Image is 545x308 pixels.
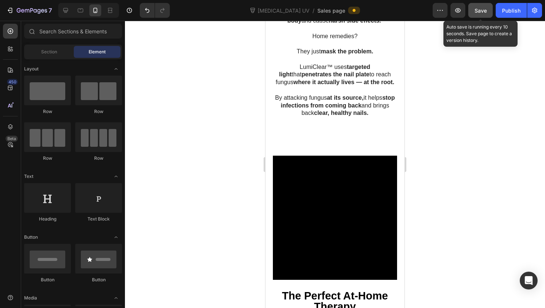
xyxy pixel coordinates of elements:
[75,276,122,283] div: Button
[475,7,487,14] span: Save
[6,136,18,142] div: Beta
[317,7,345,14] span: Sales page
[468,3,493,18] button: Save
[24,173,33,180] span: Text
[75,216,122,222] div: Text Block
[24,295,37,301] span: Media
[110,292,122,304] span: Toggle open
[520,272,538,289] div: Open Intercom Messenger
[49,6,52,15] p: 7
[75,108,122,115] div: Row
[24,66,39,72] span: Layout
[24,155,71,162] div: Row
[110,170,122,182] span: Toggle open
[24,24,122,39] input: Search Sections & Elements
[89,49,106,55] span: Element
[110,63,122,75] span: Toggle open
[75,155,122,162] div: Row
[110,231,122,243] span: Toggle open
[496,3,527,18] button: Publish
[24,108,71,115] div: Row
[313,7,314,14] span: /
[265,21,404,308] iframe: Design area
[256,7,311,14] span: [MEDICAL_DATA] UV
[24,276,71,283] div: Button
[7,79,18,85] div: 450
[7,135,132,259] video: Video
[41,49,57,55] span: Section
[24,234,38,241] span: Button
[17,269,123,292] strong: The Perfect At-Home Therapy
[140,3,170,18] div: Undo/Redo
[502,7,521,14] div: Publish
[3,3,55,18] button: 7
[24,216,71,222] div: Heading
